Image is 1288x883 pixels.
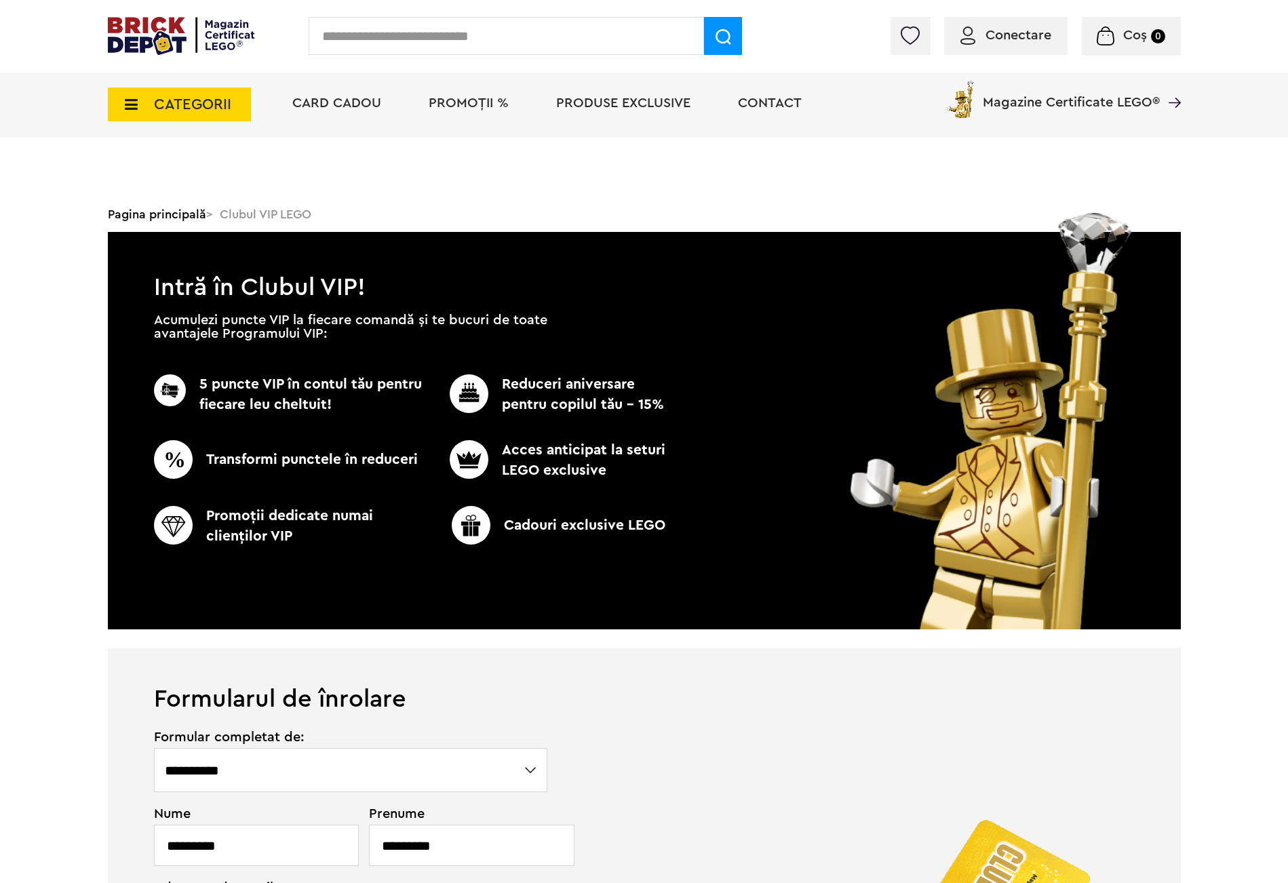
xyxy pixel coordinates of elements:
a: Produse exclusive [556,96,690,110]
a: PROMOȚII % [429,96,509,110]
span: Conectare [985,28,1051,42]
img: CC_BD_Green_chek_mark [450,440,488,479]
img: CC_BD_Green_chek_mark [154,506,193,545]
span: CATEGORII [154,97,231,112]
a: Contact [738,96,802,110]
p: 5 puncte VIP în contul tău pentru fiecare leu cheltuit! [154,374,427,415]
p: Reduceri aniversare pentru copilul tău - 15% [427,374,670,415]
span: Coș [1123,28,1147,42]
img: vip_page_image [832,213,1152,629]
small: 0 [1151,29,1165,43]
p: Acces anticipat la seturi LEGO exclusive [427,440,670,481]
h1: Intră în Clubul VIP! [108,232,1181,294]
p: Acumulezi puncte VIP la fiecare comandă și te bucuri de toate avantajele Programului VIP: [154,313,547,340]
a: Card Cadou [292,96,381,110]
a: Magazine Certificate LEGO® [1160,78,1181,92]
span: Magazine Certificate LEGO® [983,78,1160,109]
h1: Formularul de înrolare [108,648,1181,711]
a: Pagina principală [108,208,206,220]
p: Promoţii dedicate numai clienţilor VIP [154,506,427,547]
p: Cadouri exclusive LEGO [422,506,695,545]
span: Formular completat de: [154,730,549,744]
a: Conectare [960,28,1051,42]
img: CC_BD_Green_chek_mark [154,440,193,479]
span: Prenume [369,807,549,821]
p: Transformi punctele în reduceri [154,440,427,479]
img: CC_BD_Green_chek_mark [450,374,488,413]
img: CC_BD_Green_chek_mark [452,506,490,545]
span: Nume [154,807,352,821]
div: > Clubul VIP LEGO [108,197,1181,232]
img: CC_BD_Green_chek_mark [154,374,186,406]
